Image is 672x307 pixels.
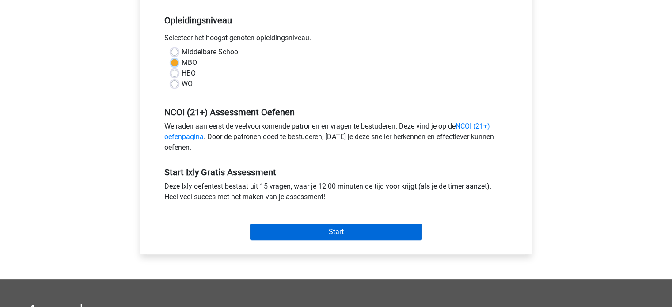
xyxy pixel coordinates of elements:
[250,224,422,240] input: Start
[164,167,508,178] h5: Start Ixly Gratis Assessment
[158,181,515,206] div: Deze Ixly oefentest bestaat uit 15 vragen, waar je 12:00 minuten de tijd voor krijgt (als je de t...
[158,121,515,156] div: We raden aan eerst de veelvoorkomende patronen en vragen te bestuderen. Deze vind je op de . Door...
[164,107,508,117] h5: NCOI (21+) Assessment Oefenen
[158,33,515,47] div: Selecteer het hoogst genoten opleidingsniveau.
[182,68,196,79] label: HBO
[182,79,193,89] label: WO
[182,47,240,57] label: Middelbare School
[164,11,508,29] h5: Opleidingsniveau
[182,57,197,68] label: MBO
